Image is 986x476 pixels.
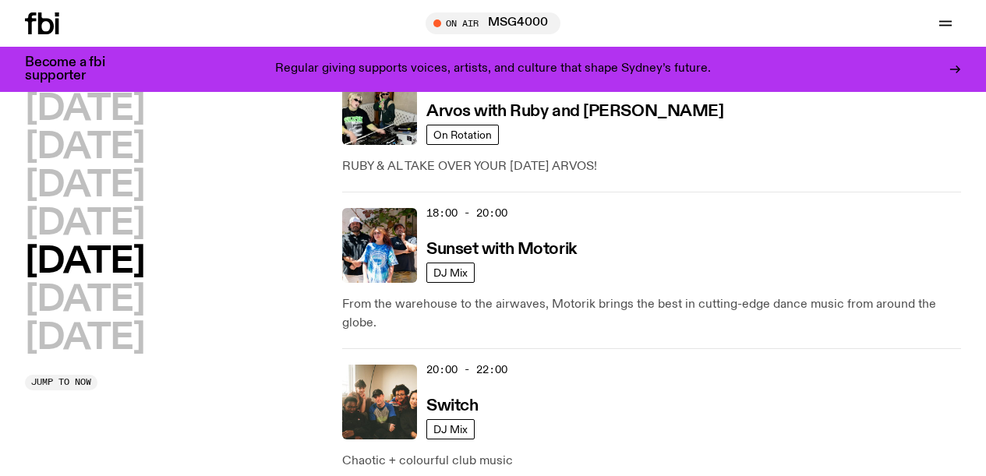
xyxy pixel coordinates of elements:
[25,206,144,242] button: [DATE]
[426,419,475,439] a: DJ Mix
[25,283,144,318] button: [DATE]
[433,423,468,435] span: DJ Mix
[426,238,577,258] a: Sunset with Motorik
[433,266,468,278] span: DJ Mix
[25,375,97,390] button: Jump to now
[342,452,961,471] p: Chaotic + colourful club music
[342,365,417,439] img: A warm film photo of the switch team sitting close together. from left to right: Cedar, Lau, Sand...
[426,104,723,120] h3: Arvos with Ruby and [PERSON_NAME]
[25,56,125,83] h3: Become a fbi supporter
[433,129,492,140] span: On Rotation
[342,295,961,333] p: From the warehouse to the airwaves, Motorik brings the best in cutting-edge dance music from arou...
[426,362,507,377] span: 20:00 - 22:00
[426,398,478,414] h3: Switch
[25,92,144,127] button: [DATE]
[426,242,577,258] h3: Sunset with Motorik
[426,263,475,283] a: DJ Mix
[426,206,507,220] span: 18:00 - 20:00
[25,130,144,165] button: [DATE]
[342,157,961,176] p: RUBY & AL TAKE OVER YOUR [DATE] ARVOS!
[25,321,144,356] button: [DATE]
[342,208,417,283] img: Andrew, Reenie, and Pat stand in a row, smiling at the camera, in dappled light with a vine leafe...
[275,62,711,76] p: Regular giving supports voices, artists, and culture that shape Sydney’s future.
[31,378,91,386] span: Jump to now
[426,395,478,414] a: Switch
[25,168,144,203] button: [DATE]
[426,12,560,34] button: On AirMSG4000
[342,70,417,145] img: Ruby wears a Collarbones t shirt and pretends to play the DJ decks, Al sings into a pringles can....
[426,125,499,145] a: On Rotation
[426,100,723,120] a: Arvos with Ruby and [PERSON_NAME]
[25,245,144,280] button: [DATE]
